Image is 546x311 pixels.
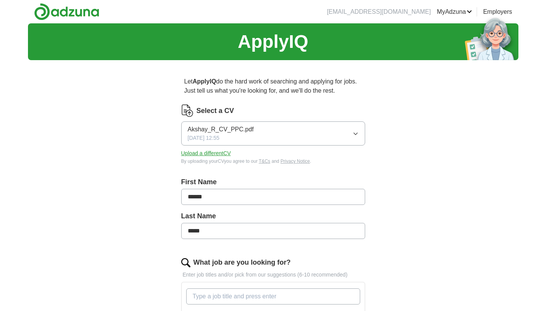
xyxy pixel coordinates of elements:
[193,257,291,268] label: What job are you looking for?
[280,159,310,164] a: Privacy Notice
[193,78,216,85] strong: ApplyIQ
[181,149,231,157] button: Upload a differentCV
[181,271,365,279] p: Enter job titles and/or pick from our suggestions (6-10 recommended)
[327,7,431,16] li: [EMAIL_ADDRESS][DOMAIN_NAME]
[181,121,365,146] button: Akshay_R_CV_PPC.pdf[DATE] 12:55
[181,105,193,117] img: CV Icon
[188,134,220,142] span: [DATE] 12:55
[181,158,365,165] div: By uploading your CV you agree to our and .
[238,28,308,56] h1: ApplyIQ
[186,288,360,304] input: Type a job title and press enter
[181,211,365,221] label: Last Name
[181,177,365,187] label: First Name
[483,7,512,16] a: Employers
[181,74,365,98] p: Let do the hard work of searching and applying for jobs. Just tell us what you're looking for, an...
[197,106,234,116] label: Select a CV
[437,7,472,16] a: MyAdzuna
[259,159,270,164] a: T&Cs
[188,125,254,134] span: Akshay_R_CV_PPC.pdf
[181,258,190,267] img: search.png
[34,3,99,20] img: Adzuna logo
